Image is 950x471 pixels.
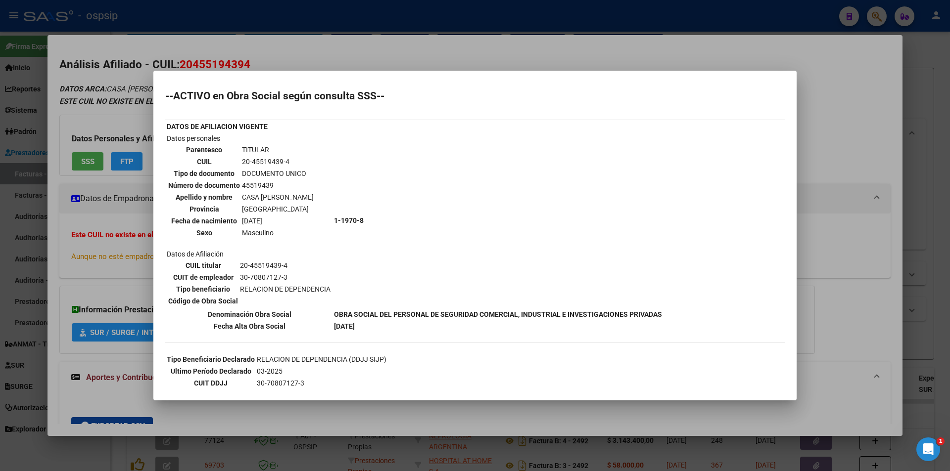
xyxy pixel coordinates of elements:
b: 1-1970-8 [334,216,364,224]
div: • Hace 9sem [64,191,107,201]
td: 03-2025 [256,366,607,377]
span: 📣 Res. 01/2025: Nuevos Movimientos Hola [PERSON_NAME]! Te traemos las últimas Altas y Bajas relac... [35,255,668,262]
td: [GEOGRAPHIC_DATA] [241,204,314,214]
button: Envíanos un mensaje [42,278,156,298]
div: Soporte [35,264,62,274]
div: Soporte [35,227,62,238]
th: Fecha Alta Obra Social [166,321,332,332]
td: TITULAR [241,144,314,155]
td: 20-45519439-4 [239,260,331,271]
span: 1 [937,437,945,445]
th: Número de documento [168,180,240,191]
th: CUIT de empleador [168,272,238,283]
td: 20-45519439-4 [241,156,314,167]
td: Datos personales Datos de Afiliación [166,133,332,308]
th: Provincia [168,204,240,214]
th: Parentesco [168,144,240,155]
b: OBRA SOCIAL DEL PERSONAL DE SEGURIDAD COMERCIAL, INDUSTRIAL E INVESTIGACIONES PRIVADAS [334,310,662,318]
th: CUIT DDJJ [166,378,255,388]
th: Sexo [168,227,240,238]
th: Apellido y nombre [168,192,240,203]
div: Profile image for Soporte [11,35,31,54]
div: Profile image for Soporte [11,144,31,164]
span: Mensajes [130,333,167,340]
th: Código de Obra Social [168,296,238,306]
th: Ultimo Período Declarado [166,366,255,377]
th: Tipo de documento [168,168,240,179]
b: DATOS DE AFILIACION VIGENTE [167,123,268,130]
td: CASA [PERSON_NAME] [241,192,314,203]
button: Mensajes [99,308,198,348]
th: Fecha de nacimiento [168,215,240,226]
div: Soporte [35,191,62,201]
div: Soporte [35,118,62,128]
th: CUIL titular [168,260,238,271]
th: Denominación Obra Social [166,309,332,320]
td: 30-70807127-3 [239,272,331,283]
h2: --ACTIVO en Obra Social según consulta SSS-- [165,91,785,101]
div: Profile image for Soporte [11,254,31,274]
span: [PERSON_NAME] a la espera de sus comentarios [35,35,224,43]
th: CUIL [168,156,240,167]
td: Masculino [241,227,314,238]
div: • Hace 3sem [64,118,107,128]
b: [DATE] [334,322,355,330]
div: Cerrar [174,4,191,22]
th: Tipo Beneficiario Declarado [166,354,255,365]
td: RELACION DE DEPENDENCIA [239,284,331,295]
td: [DATE] [241,215,314,226]
div: Soporte [35,81,62,91]
td: DOCUMENTO UNICO [241,168,314,179]
div: • Hace 4d [64,44,97,55]
div: Profile image for Soporte [11,71,31,91]
span: Inicio [40,333,58,340]
div: • Hace 20sem [64,264,112,274]
div: Profile image for Soporte [11,181,31,201]
div: Profile image for Soporte [11,217,31,237]
td: 45519439 [241,180,314,191]
iframe: Intercom live chat [916,437,940,461]
div: Soporte [35,44,62,55]
div: • Hace 16sem [64,227,112,238]
div: Soporte [35,154,62,165]
div: • Hace 2sem [64,81,107,91]
h1: Mensajes [75,4,126,21]
th: Tipo beneficiario [168,284,238,295]
div: • Hace 5sem [64,154,107,165]
div: Profile image for Soporte [11,108,31,128]
td: RELACION DE DEPENDENCIA (DDJJ SIJP) [256,354,607,365]
td: 30-70807127-3 [256,378,607,388]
